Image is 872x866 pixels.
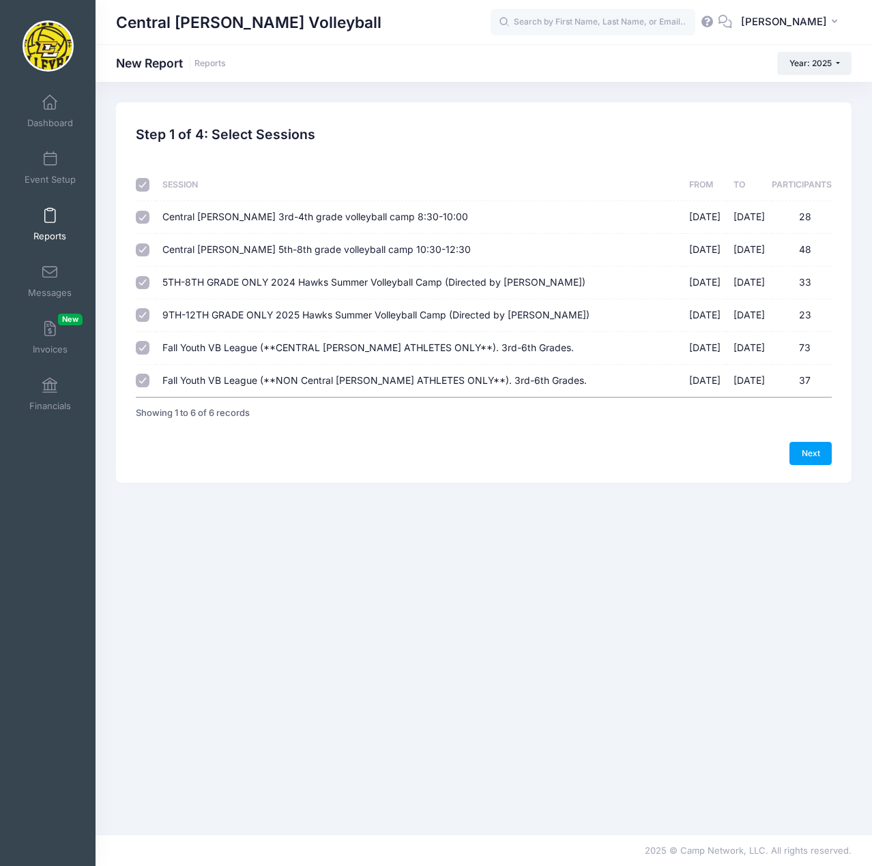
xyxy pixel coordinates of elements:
[772,234,832,267] td: 48
[682,299,727,332] td: [DATE]
[18,200,83,248] a: Reports
[682,201,727,234] td: [DATE]
[18,144,83,192] a: Event Setup
[25,174,76,185] span: Event Setup
[772,169,832,201] th: Participants
[772,299,832,332] td: 23
[156,169,682,201] th: Session
[682,234,727,267] td: [DATE]
[162,276,585,288] span: 5TH-8TH GRADE ONLY 2024 Hawks Summer Volleyball Camp (Directed by [PERSON_NAME])
[23,20,74,72] img: Central Lee Volleyball
[682,169,727,201] th: From
[18,370,83,418] a: Financials
[772,201,832,234] td: 28
[194,59,226,69] a: Reports
[682,267,727,299] td: [DATE]
[18,314,83,361] a: InvoicesNew
[18,87,83,135] a: Dashboard
[162,342,574,353] span: Fall Youth VB League (**CENTRAL [PERSON_NAME] ATHLETES ONLY**). 3rd-6th Grades.
[727,267,772,299] td: [DATE]
[33,230,66,242] span: Reports
[162,309,590,320] span: 9TH-12TH GRADE ONLY 2025 Hawks Summer Volleyball Camp (Directed by [PERSON_NAME])
[727,201,772,234] td: [DATE]
[491,9,695,36] input: Search by First Name, Last Name, or Email...
[727,234,772,267] td: [DATE]
[162,374,587,386] span: Fall Youth VB League (**NON Central [PERSON_NAME] ATHLETES ONLY**). 3rd-6th Grades.
[162,243,471,255] span: Central [PERSON_NAME] 5th-8th grade volleyball camp 10:30-12:30
[741,14,827,29] span: [PERSON_NAME]
[682,365,727,397] td: [DATE]
[772,365,832,397] td: 37
[162,211,468,222] span: Central [PERSON_NAME] 3rd-4th grade volleyball camp 8:30-10:00
[116,7,381,38] h1: Central [PERSON_NAME] Volleyball
[682,332,727,365] td: [DATE]
[727,332,772,365] td: [DATE]
[789,442,832,465] a: Next
[772,332,832,365] td: 73
[727,169,772,201] th: To
[29,400,71,412] span: Financials
[58,314,83,325] span: New
[772,267,832,299] td: 33
[727,299,772,332] td: [DATE]
[727,365,772,397] td: [DATE]
[732,7,852,38] button: [PERSON_NAME]
[116,56,226,70] h1: New Report
[136,398,250,429] div: Showing 1 to 6 of 6 records
[789,58,832,68] span: Year: 2025
[18,257,83,305] a: Messages
[777,52,852,75] button: Year: 2025
[645,845,852,856] span: 2025 © Camp Network, LLC. All rights reserved.
[33,344,68,355] span: Invoices
[136,127,315,143] h2: Step 1 of 4: Select Sessions
[27,117,73,129] span: Dashboard
[28,287,72,299] span: Messages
